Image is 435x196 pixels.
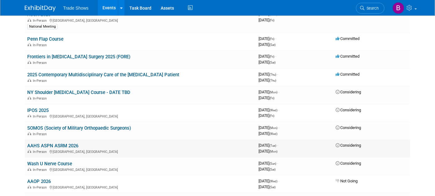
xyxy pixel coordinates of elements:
[277,161,278,166] span: -
[269,79,276,82] span: (Thu)
[28,150,31,153] img: In-Person Event
[336,72,359,77] span: Committed
[277,72,278,77] span: -
[33,43,49,47] span: In-Person
[27,179,51,184] a: AAOP 2026
[259,108,279,112] span: [DATE]
[336,161,361,166] span: Considering
[33,185,49,189] span: In-Person
[269,126,277,130] span: (Mon)
[336,125,361,130] span: Considering
[278,108,279,112] span: -
[259,125,279,130] span: [DATE]
[27,90,130,95] a: NY Shoulder [MEDICAL_DATA] Course - DATE TBD
[27,24,58,29] div: National Meeting
[259,185,276,189] span: [DATE]
[259,54,276,59] span: [DATE]
[336,143,361,148] span: Considering
[356,3,385,14] a: Search
[259,36,276,41] span: [DATE]
[28,96,31,100] img: In-Person Event
[28,43,31,46] img: In-Person Event
[259,161,278,166] span: [DATE]
[28,114,31,118] img: In-Person Event
[277,143,278,148] span: -
[269,91,277,94] span: (Mon)
[393,2,404,14] img: Becca Rensi
[28,19,31,22] img: In-Person Event
[27,54,130,60] a: Frontiers in [MEDICAL_DATA] Surgery 2025 (FORE)
[269,144,276,147] span: (Tue)
[27,72,179,78] a: 2025 Contemporary Multidisciplinary Care of the [MEDICAL_DATA] Patient
[27,161,72,167] a: Wash U Nerve Course
[27,185,254,189] div: [GEOGRAPHIC_DATA], [GEOGRAPHIC_DATA]
[27,149,254,154] div: [GEOGRAPHIC_DATA], [GEOGRAPHIC_DATA]
[25,5,56,11] img: ExhibitDay
[28,185,31,189] img: In-Person Event
[259,42,276,47] span: [DATE]
[269,61,276,64] span: (Sat)
[269,168,276,171] span: (Sat)
[259,113,274,118] span: [DATE]
[27,36,63,42] a: Penn Flap Course
[27,108,49,113] a: IPOS 2025
[33,19,49,23] span: In-Person
[259,131,277,136] span: [DATE]
[275,54,276,59] span: -
[364,6,379,11] span: Search
[278,179,279,183] span: -
[278,125,279,130] span: -
[275,36,276,41] span: -
[269,19,274,22] span: (Fri)
[28,61,31,64] img: In-Person Event
[336,90,361,94] span: Considering
[27,167,254,172] div: [GEOGRAPHIC_DATA], [GEOGRAPHIC_DATA]
[259,143,278,148] span: [DATE]
[259,179,279,183] span: [DATE]
[269,109,277,112] span: (Wed)
[33,61,49,65] span: In-Person
[269,96,274,100] span: (Fri)
[259,149,277,154] span: [DATE]
[27,125,131,131] a: SOMOS (Society of Military Orthopaedic Surgeons)
[269,132,277,136] span: (Wed)
[269,73,276,76] span: (Thu)
[336,36,359,41] span: Committed
[269,55,274,58] span: (Fri)
[336,179,358,183] span: Not Going
[269,114,274,118] span: (Fri)
[336,54,359,59] span: Committed
[28,79,31,82] img: In-Person Event
[27,18,254,23] div: [GEOGRAPHIC_DATA], [GEOGRAPHIC_DATA]
[33,114,49,118] span: In-Person
[259,18,274,22] span: [DATE]
[259,167,276,171] span: [DATE]
[33,96,49,100] span: In-Person
[269,162,276,165] span: (Sun)
[63,6,89,11] span: Trade Shows
[269,150,277,153] span: (Mon)
[27,114,254,118] div: [GEOGRAPHIC_DATA], [GEOGRAPHIC_DATA]
[33,150,49,154] span: In-Person
[278,90,279,94] span: -
[259,60,276,65] span: [DATE]
[28,132,31,135] img: In-Person Event
[27,143,78,149] a: AAHS ASPN ASRM 2026
[259,96,274,100] span: [DATE]
[28,168,31,171] img: In-Person Event
[33,168,49,172] span: In-Person
[269,37,274,41] span: (Fri)
[259,78,276,82] span: [DATE]
[336,108,361,112] span: Considering
[259,72,278,77] span: [DATE]
[269,185,276,189] span: (Sat)
[269,180,277,183] span: (Wed)
[269,43,276,47] span: (Sat)
[259,90,279,94] span: [DATE]
[33,79,49,83] span: In-Person
[33,132,49,136] span: In-Person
